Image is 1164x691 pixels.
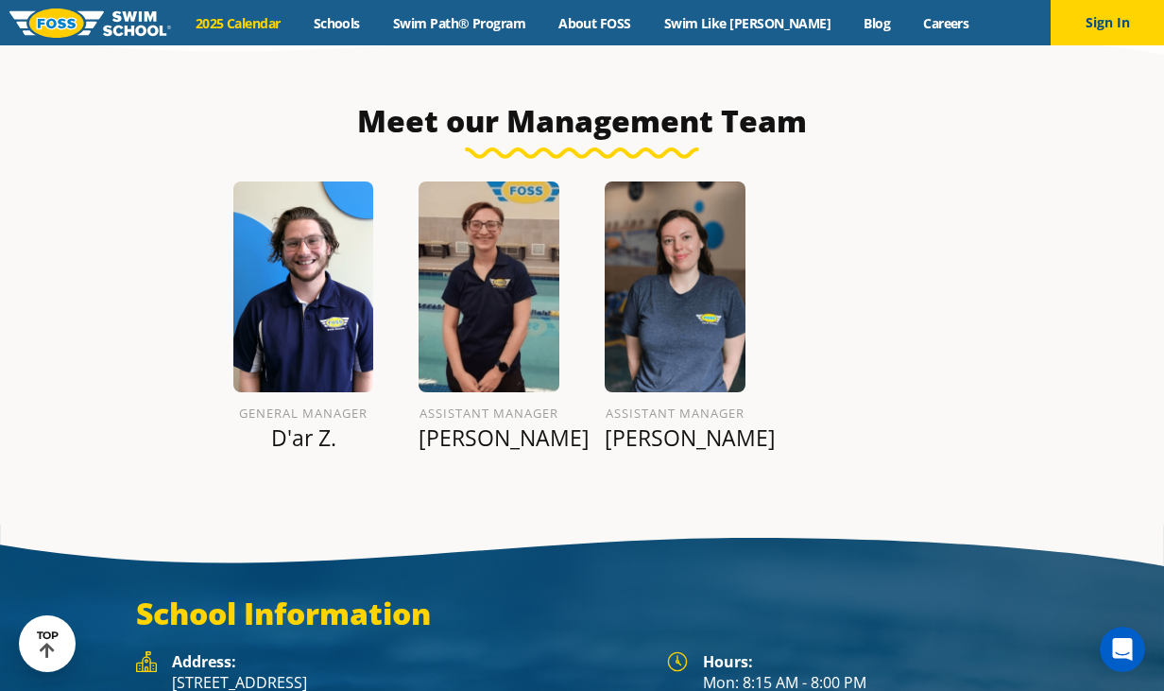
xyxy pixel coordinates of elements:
img: FOSS Swim School Logo [9,9,171,38]
p: [PERSON_NAME] [605,424,745,451]
a: Swim Path® Program [376,14,541,32]
img: Foss Location Address [136,651,157,672]
img: Foss Location Hours [667,651,688,672]
a: 2025 Calendar [179,14,297,32]
h6: Assistant Manager [605,402,745,424]
a: Blog [847,14,907,32]
a: Swim Like [PERSON_NAME] [647,14,847,32]
img: Elizabeth-Spanier.png [419,181,559,392]
p: [PERSON_NAME] [419,424,559,451]
img: Emma-Natoli.png [605,181,745,392]
p: D'ar Z. [233,424,374,451]
a: About FOSS [542,14,648,32]
strong: Hours: [703,651,753,672]
div: TOP [37,630,59,659]
a: Schools [297,14,376,32]
h6: Assistant Manager [419,402,559,424]
a: Careers [907,14,985,32]
strong: Address: [172,651,236,672]
h3: Meet our Management Team [136,102,1028,140]
iframe: Intercom live chat [1100,627,1145,672]
h6: General Manager [233,402,374,424]
h3: School Information [136,595,1028,632]
img: DAR_Z_2019_WEB.jpg [233,181,374,392]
